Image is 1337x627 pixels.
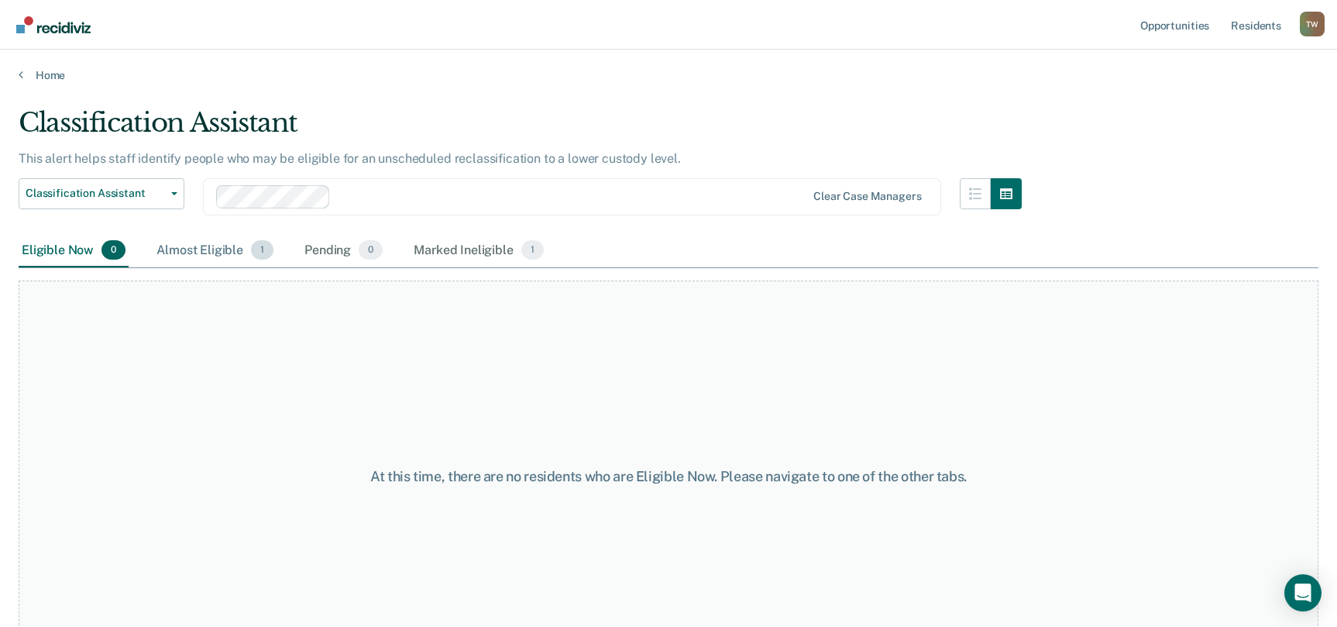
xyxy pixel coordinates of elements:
[101,240,125,260] span: 0
[1300,12,1325,36] button: Profile dropdown button
[19,151,681,166] p: This alert helps staff identify people who may be eligible for an unscheduled reclassification to...
[26,187,165,200] span: Classification Assistant
[1284,574,1322,611] div: Open Intercom Messenger
[301,234,386,268] div: Pending0
[19,178,184,209] button: Classification Assistant
[16,16,91,33] img: Recidiviz
[813,190,921,203] div: Clear case managers
[1300,12,1325,36] div: T W
[153,234,277,268] div: Almost Eligible1
[359,240,383,260] span: 0
[251,240,273,260] span: 1
[411,234,547,268] div: Marked Ineligible1
[344,468,993,485] div: At this time, there are no residents who are Eligible Now. Please navigate to one of the other tabs.
[521,240,544,260] span: 1
[19,68,1318,82] a: Home
[19,234,129,268] div: Eligible Now0
[19,107,1022,151] div: Classification Assistant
